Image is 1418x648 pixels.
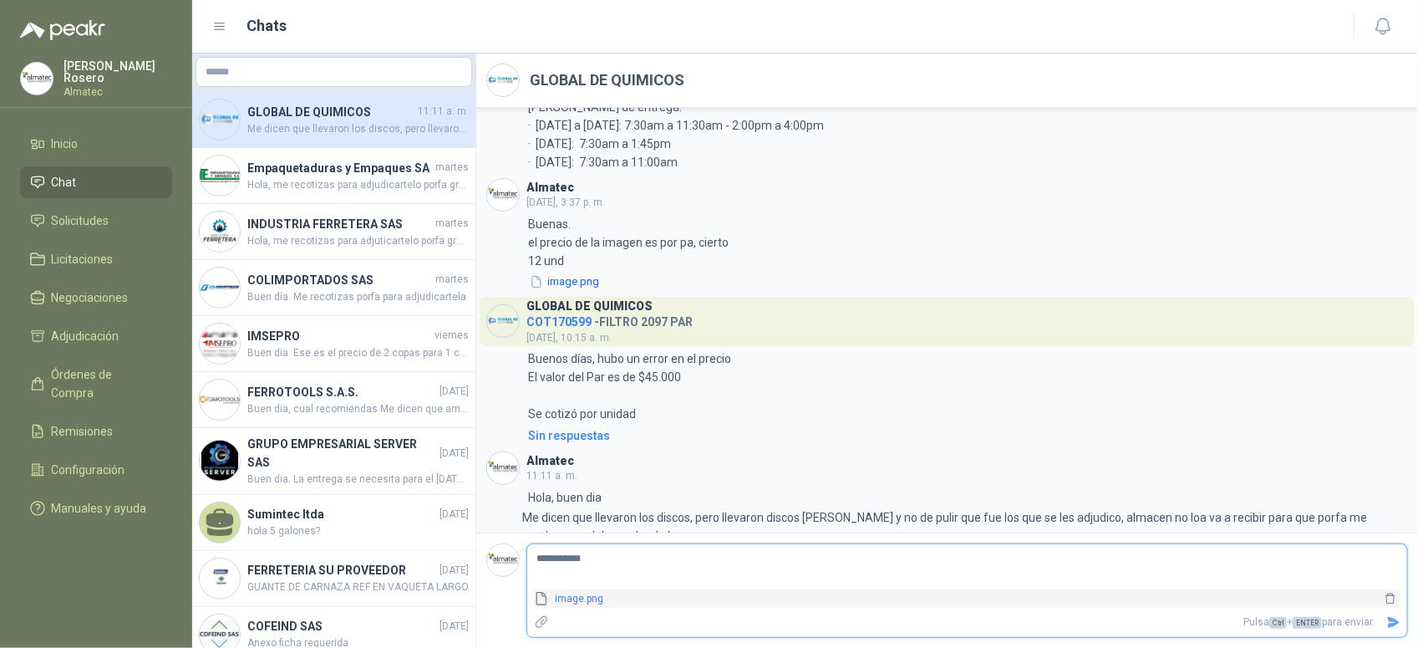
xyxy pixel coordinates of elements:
p: Buenas. el precio de la imagen es por pa, cierto 12 und [528,215,729,270]
div: Sin respuestas [528,426,610,445]
span: Adjudicación [52,327,119,345]
h3: Almatec [526,457,574,466]
h4: - FILTRO 2097 PAR [526,311,693,327]
span: Inicio [52,135,79,153]
span: Ctrl [1269,617,1287,629]
img: Company Logo [200,559,240,599]
a: Company LogoIMSEPROviernesBuen dia. Ese es el precio de 2 copas para 1 casco O es el precio de so... [192,316,475,372]
img: Company Logo [200,268,240,308]
h4: Sumintec ltda [247,505,436,523]
a: Company LogoFERRETERIA SU PROVEEDOR[DATE]GUANTE DE CARNAZA REF EN VAQUETA LARGO [192,551,475,607]
button: delete [1380,590,1400,607]
a: Manuales y ayuda [20,492,172,524]
span: Hola, me recotizas para adjuticartelo porfa gracias [247,233,469,249]
p: Buenos días, hubo un error en el precio El valor del Par es de $45.000 Se cotizó por unidad [528,350,734,423]
h4: INDUSTRIA FERRETERA SAS [247,215,432,233]
span: [DATE] [440,507,469,523]
span: Órdenes de Compra [52,365,156,402]
span: delete [1385,593,1396,605]
a: Negociaciones [20,282,172,314]
span: Licitaciones [52,250,114,268]
a: Company LogoFERROTOOLS S.A.S.[DATE]Buen dia, cual recomiendas Me dicen que ambos sirven, lo impor... [192,372,475,428]
a: Solicitudes [20,205,172,237]
span: 11:11 a. m. [526,470,577,482]
img: Company Logo [200,441,240,481]
h3: GLOBAL DE QUIMICOS [526,302,653,311]
img: Company Logo [200,212,240,252]
a: image.png [549,591,1381,607]
span: Buen día. Me recotizas porfa para adjudicartela [247,289,469,305]
a: Company LogoEmpaquetaduras y Empaques SAmartesHola, me recotizas para adjudicartelo porfa gracias [192,148,475,204]
span: martes [435,216,469,232]
h4: Empaquetaduras y Empaques SA [247,159,432,177]
p: Almatec [64,87,172,97]
span: martes [435,160,469,176]
a: Sin respuestas [525,426,1408,445]
button: Enviar [1380,608,1407,637]
h4: FERRETERIA SU PROVEEDOR [247,561,436,579]
span: [DATE], 10:15 a. m. [526,332,612,344]
a: Inicio [20,128,172,160]
h1: Chats [247,14,287,38]
p: [PERSON_NAME] Rosero [64,60,172,84]
a: Company LogoINDUSTRIA FERRETERA SASmartesHola, me recotizas para adjuticartelo porfa gracias [192,204,475,260]
h4: GLOBAL DE QUIMICOS [247,103,414,121]
span: Chat [52,173,77,191]
a: Adjudicación [20,320,172,352]
span: GUANTE DE CARNAZA REF EN VAQUETA LARGO [247,579,469,595]
span: Buen dia. Ese es el precio de 2 copas para 1 casco O es el precio de solo 1? [247,345,469,361]
span: Remisiones [52,422,114,441]
img: Company Logo [200,324,240,364]
img: Company Logo [487,305,519,337]
span: Hola, me recotizas para adjudicartelo porfa gracias [247,177,469,193]
span: ENTER [1293,617,1322,629]
a: Remisiones [20,416,172,447]
img: Logo peakr [20,20,105,40]
label: Adjuntar archivos [527,608,556,637]
span: hola 5 galones? [247,523,469,539]
span: Me dicen que llevaron los discos, pero llevaron discos [PERSON_NAME] y no de pulir que fue los qu... [247,121,469,137]
span: [DATE] [440,619,469,635]
p: Hola, buen dia [528,488,602,507]
span: Buen dia, cual recomiendas Me dicen que ambos sirven, lo importante es que sea MULTIPROPOSITO [247,401,469,417]
img: Company Logo [21,63,53,94]
a: Company LogoGLOBAL DE QUIMICOS11:11 a. m.Me dicen que llevaron los discos, pero llevaron discos [... [192,92,475,148]
p: Me dicen que llevaron los discos, pero llevaron discos [PERSON_NAME] y no de pulir que fue los qu... [522,508,1408,545]
a: Company LogoCOLIMPORTADOS SASmartesBuen día. Me recotizas porfa para adjudicartela [192,260,475,316]
span: Manuales y ayuda [52,499,147,518]
h3: Almatec [526,183,574,192]
h4: FERROTOOLS S.A.S. [247,383,436,401]
img: Company Logo [200,156,240,196]
img: Company Logo [200,380,240,420]
a: Company LogoGRUPO EMPRESARIAL SERVER SAS[DATE]Buen dia. La entrega se necesita para el [DATE][PER... [192,428,475,495]
span: Solicitudes [52,212,109,230]
span: Negociaciones [52,288,129,307]
span: viernes [435,328,469,344]
a: Licitaciones [20,243,172,275]
a: Configuración [20,454,172,486]
span: [DATE] [440,446,469,462]
p: Pulsa + para enviar [556,608,1380,637]
span: Configuración [52,461,125,479]
h2: GLOBAL DE QUIMICOS [530,69,684,92]
img: Company Logo [487,64,519,96]
a: Órdenes de Compra [20,359,172,409]
h4: GRUPO EMPRESARIAL SERVER SAS [247,435,436,472]
span: martes [435,272,469,288]
img: Company Logo [487,544,519,576]
p: [PERSON_NAME] de entrega: · [DATE] a [DATE]: 7:30am a 11:30am - 2:00pm a 4:00pm · [DATE]: 7:30am ... [528,98,824,171]
img: Company Logo [200,99,240,140]
span: 11:11 a. m. [418,104,469,120]
h4: IMSEPRO [247,327,431,345]
span: [DATE] [440,563,469,579]
span: [DATE] [440,384,469,400]
span: COT170599 [526,315,592,329]
h4: COFEIND SAS [247,617,436,635]
h4: COLIMPORTADOS SAS [247,271,432,289]
a: Sumintec ltda[DATE]hola 5 galones? [192,495,475,551]
span: Buen dia. La entrega se necesita para el [DATE][PERSON_NAME] [247,472,469,487]
img: Company Logo [487,179,519,211]
img: Company Logo [487,452,519,484]
button: image.png [528,273,601,291]
a: Chat [20,166,172,198]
